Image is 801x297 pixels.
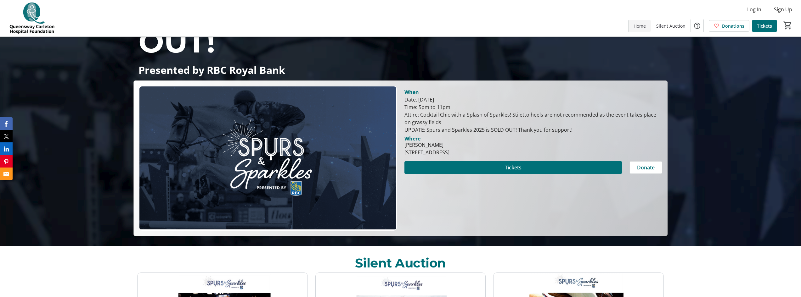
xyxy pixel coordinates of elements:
[404,96,662,134] div: Date: [DATE] Time: 5pm to 11pm Attire: Cocktail Chic with a Splash of Sparkles! Stiletto heels ar...
[656,23,685,29] span: Silent Auction
[769,4,797,14] button: Sign Up
[782,20,793,31] button: Cart
[4,3,60,34] img: QCH Foundation's Logo
[691,19,703,32] button: Help
[629,161,662,174] button: Donate
[757,23,772,29] span: Tickets
[709,20,749,32] a: Donations
[747,6,761,13] span: Log In
[752,20,777,32] a: Tickets
[404,149,449,156] div: [STREET_ADDRESS]
[355,254,446,272] div: Silent Auction
[774,6,792,13] span: Sign Up
[404,136,420,141] div: Where
[404,88,419,96] div: When
[722,23,744,29] span: Donations
[139,86,397,231] img: Campaign CTA Media Photo
[651,20,691,32] a: Silent Auction
[505,164,522,171] span: Tickets
[404,161,622,174] button: Tickets
[629,20,651,32] a: Home
[138,64,663,75] p: Presented by RBC Royal Bank
[404,141,449,149] div: [PERSON_NAME]
[634,23,646,29] span: Home
[637,164,655,171] span: Donate
[742,4,766,14] button: Log In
